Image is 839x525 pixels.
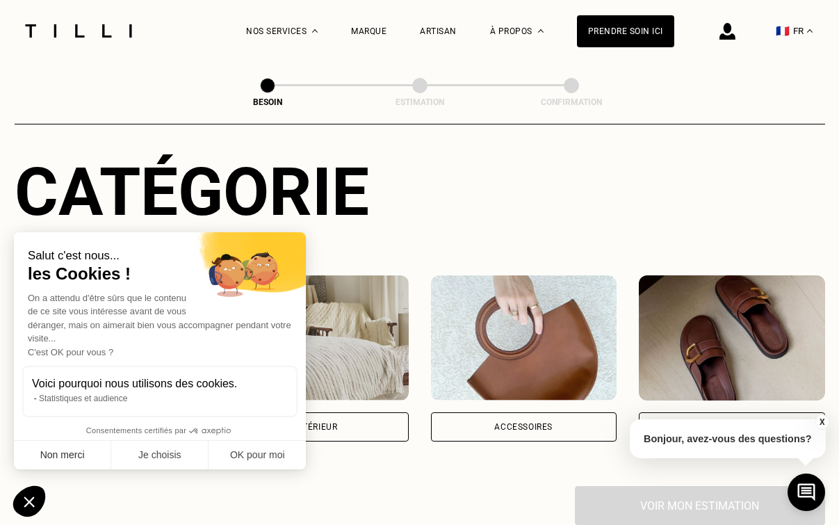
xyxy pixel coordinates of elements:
[776,24,790,38] span: 🇫🇷
[577,15,674,47] a: Prendre soin ici
[815,414,829,430] button: X
[639,275,825,401] img: Chaussures
[350,97,489,107] div: Estimation
[15,153,825,231] div: Catégorie
[502,97,641,107] div: Confirmation
[222,275,409,401] img: Intérieur
[420,26,457,36] a: Artisan
[494,423,553,431] div: Accessoires
[20,24,137,38] img: Logo du service de couturière Tilli
[807,29,813,33] img: menu déroulant
[538,29,544,33] img: Menu déroulant à propos
[719,23,735,40] img: icône connexion
[312,29,318,33] img: Menu déroulant
[293,423,337,431] div: Intérieur
[351,26,386,36] a: Marque
[198,97,337,107] div: Besoin
[630,419,826,458] p: Bonjour, avez-vous des questions?
[431,275,617,401] img: Accessoires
